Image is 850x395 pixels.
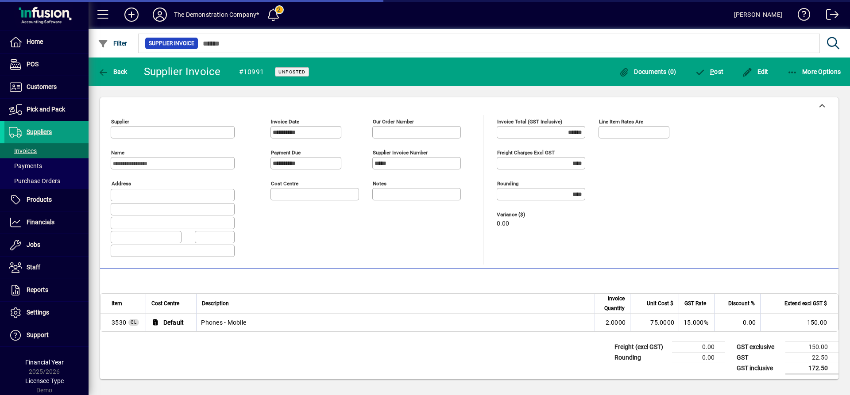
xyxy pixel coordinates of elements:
mat-label: Freight charges excl GST [497,150,555,156]
button: Profile [146,7,174,23]
a: Pick and Pack [4,99,89,121]
span: Cost Centre [151,299,179,308]
span: Home [27,38,43,45]
a: Customers [4,76,89,98]
span: Customers [27,83,57,90]
button: More Options [785,64,843,80]
span: 0.00 [497,220,509,227]
td: 172.50 [785,363,838,374]
span: Products [27,196,52,203]
span: Item [112,299,122,308]
a: Invoices [4,143,89,158]
button: Back [96,64,130,80]
span: ost [695,68,724,75]
mat-label: Notes [373,180,386,187]
div: [PERSON_NAME] [734,8,782,22]
td: Freight (excl GST) [610,341,672,352]
span: GST Rate [684,299,706,308]
span: Pick and Pack [27,106,65,113]
td: 15.000% [679,314,714,331]
span: Staff [27,264,40,271]
span: Financials [27,219,54,226]
a: Home [4,31,89,53]
a: Purchase Orders [4,173,89,188]
td: 0.00 [714,314,760,331]
span: Suppliers [27,128,52,135]
span: Extend excl GST $ [784,299,827,308]
mat-label: Invoice date [271,119,299,125]
span: Supplier Invoice [149,39,194,48]
td: 75.0000 [630,314,679,331]
span: Edit [742,68,769,75]
td: GST [732,352,785,363]
span: Financial Year [25,359,64,366]
span: P [710,68,714,75]
a: Financials [4,211,89,234]
span: Invoices [9,147,37,154]
span: Variance ($) [497,212,550,218]
span: Support [27,331,49,338]
mat-label: Our order number [373,119,414,125]
span: Back [98,68,127,75]
a: Knowledge Base [791,2,811,31]
span: POS [27,61,39,68]
a: Jobs [4,234,89,256]
a: Logout [819,2,839,31]
mat-label: Invoice Total (GST inclusive) [497,119,562,125]
button: Documents (0) [617,64,679,80]
span: GL [131,320,137,325]
span: Licensee Type [25,377,64,384]
button: Add [117,7,146,23]
span: Default [163,318,184,327]
a: Reports [4,279,89,301]
mat-label: Rounding [497,180,518,187]
a: Payments [4,158,89,173]
span: Jobs [27,241,40,248]
mat-label: Cost Centre [271,180,298,187]
a: Settings [4,302,89,324]
td: 0.00 [672,352,725,363]
button: Edit [740,64,771,80]
button: Filter [96,35,130,51]
td: 2.0000 [595,314,630,331]
td: 150.00 [785,341,838,352]
mat-label: Supplier invoice number [373,150,428,156]
span: Description [202,299,229,308]
a: Staff [4,257,89,279]
span: Invoice Quantity [600,294,625,313]
span: Discount % [728,299,755,308]
span: Phones - Mobile [112,318,126,327]
span: More Options [787,68,841,75]
mat-label: Line item rates are [599,119,643,125]
span: Documents (0) [619,68,676,75]
mat-label: Payment due [271,150,301,156]
td: 22.50 [785,352,838,363]
a: Products [4,189,89,211]
td: GST inclusive [732,363,785,374]
span: Settings [27,309,49,316]
span: Payments [9,162,42,169]
div: Supplier Invoice [144,65,221,79]
span: Purchase Orders [9,177,60,184]
span: Reports [27,286,48,293]
td: 150.00 [760,314,838,331]
td: Rounding [610,352,672,363]
span: Unit Cost $ [647,299,673,308]
app-page-header-button: Back [89,64,137,80]
td: GST exclusive [732,341,785,352]
div: #10991 [239,65,264,79]
mat-label: Supplier [111,119,129,125]
div: The Demonstration Company* [174,8,259,22]
td: Phones - Mobile [196,314,595,331]
span: Filter [98,40,127,47]
button: Post [693,64,726,80]
a: POS [4,54,89,76]
mat-label: Name [111,150,124,156]
span: Unposted [278,69,305,75]
td: 0.00 [672,341,725,352]
a: Support [4,324,89,346]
